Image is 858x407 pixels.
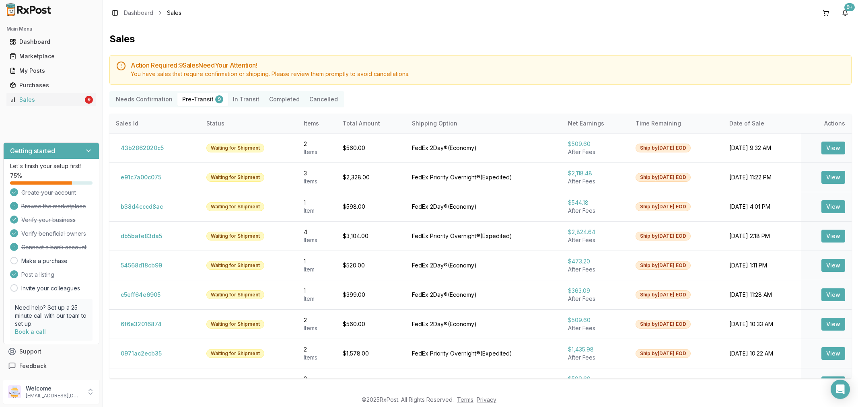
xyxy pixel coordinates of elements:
[304,257,330,265] div: 1
[568,375,623,383] div: $509.60
[206,320,264,329] div: Waiting for Shipment
[6,64,96,78] a: My Posts
[215,95,223,103] div: 9
[304,324,330,332] div: Item s
[21,216,76,224] span: Verify your business
[723,114,801,133] th: Date of Sale
[729,232,794,240] div: [DATE] 2:18 PM
[206,173,264,182] div: Waiting for Shipment
[304,287,330,295] div: 1
[3,3,55,16] img: RxPost Logo
[729,203,794,211] div: [DATE] 4:01 PM
[568,199,623,207] div: $544.18
[821,318,845,331] button: View
[131,70,845,78] div: You have sales that require confirmation or shipping. Please review them promptly to avoid cancel...
[10,52,93,60] div: Marketplace
[3,93,99,106] button: Sales9
[821,259,845,272] button: View
[412,173,555,181] div: FedEx Priority Overnight® ( Expedited )
[10,38,93,46] div: Dashboard
[304,169,330,177] div: 3
[343,349,399,358] div: $1,578.00
[729,320,794,328] div: [DATE] 10:33 AM
[304,345,330,354] div: 2
[821,376,845,389] button: View
[304,295,330,303] div: Item
[636,349,691,358] div: Ship by [DATE] EOD
[124,9,181,17] nav: breadcrumb
[729,144,794,152] div: [DATE] 9:32 AM
[412,291,555,299] div: FedEx 2Day® ( Economy )
[21,284,80,292] a: Invite your colleagues
[116,200,168,213] button: b38d4cccd8ac
[26,384,82,393] p: Welcome
[116,318,167,331] button: 6f6e32016874
[568,169,623,177] div: $2,118.48
[636,320,691,329] div: Ship by [DATE] EOD
[457,396,473,403] a: Terms
[109,33,852,45] h1: Sales
[844,3,855,11] div: 9+
[821,171,845,184] button: View
[21,202,86,210] span: Browse the marketplace
[10,146,55,156] h3: Getting started
[636,202,691,211] div: Ship by [DATE] EOD
[568,236,623,244] div: After Fees
[206,144,264,152] div: Waiting for Shipment
[6,92,96,107] a: Sales9
[206,349,264,358] div: Waiting for Shipment
[116,347,167,360] button: 0971ac2ecb35
[304,375,330,383] div: 2
[3,344,99,359] button: Support
[636,232,691,240] div: Ship by [DATE] EOD
[3,35,99,48] button: Dashboard
[116,376,163,389] button: 217cff3b194c
[304,316,330,324] div: 2
[304,207,330,215] div: Item
[116,230,167,243] button: db5bafe83da5
[10,172,22,180] span: 75 %
[304,354,330,362] div: Item s
[15,304,88,328] p: Need help? Set up a 25 minute call with our team to set up.
[206,202,264,211] div: Waiting for Shipment
[124,9,153,17] a: Dashboard
[636,173,691,182] div: Ship by [DATE] EOD
[85,96,93,104] div: 9
[206,261,264,270] div: Waiting for Shipment
[636,261,691,270] div: Ship by [DATE] EOD
[304,236,330,244] div: Item s
[8,385,21,398] img: User avatar
[10,81,93,89] div: Purchases
[3,50,99,63] button: Marketplace
[131,62,845,68] h5: Action Required: 9 Sale s Need Your Attention!
[343,232,399,240] div: $3,104.00
[636,290,691,299] div: Ship by [DATE] EOD
[111,93,177,106] button: Needs Confirmation
[304,177,330,185] div: Item s
[568,345,623,354] div: $1,435.98
[15,328,46,335] a: Book a call
[729,291,794,299] div: [DATE] 11:28 AM
[839,6,852,19] button: 9+
[412,232,555,240] div: FedEx Priority Overnight® ( Expedited )
[562,114,629,133] th: Net Earnings
[412,144,555,152] div: FedEx 2Day® ( Economy )
[26,393,82,399] p: [EMAIL_ADDRESS][DOMAIN_NAME]
[336,114,405,133] th: Total Amount
[343,261,399,269] div: $520.00
[568,207,623,215] div: After Fees
[412,261,555,269] div: FedEx 2Day® ( Economy )
[304,199,330,207] div: 1
[206,290,264,299] div: Waiting for Shipment
[729,173,794,181] div: [DATE] 11:22 PM
[568,140,623,148] div: $509.60
[167,9,181,17] span: Sales
[831,380,850,399] div: Open Intercom Messenger
[821,142,845,154] button: View
[821,347,845,360] button: View
[304,148,330,156] div: Item s
[821,288,845,301] button: View
[568,257,623,265] div: $473.20
[21,230,86,238] span: Verify beneficial owners
[568,324,623,332] div: After Fees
